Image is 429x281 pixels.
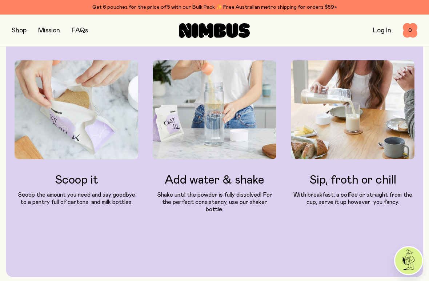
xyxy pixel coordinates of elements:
h3: Add water & shake [153,174,276,187]
p: Scoop the amount you need and say goodbye to a pantry full of cartons and milk bottles. [15,191,138,206]
p: With breakfast, a coffee or straight from the cup, serve it up however you fancy. [291,191,414,206]
h3: Scoop it [15,174,138,187]
p: Shake until the powder is fully dissolved! For the perfect consistency, use our shaker bottle. [153,191,276,213]
button: 0 [403,23,417,38]
a: FAQs [72,27,88,34]
img: Pouring Oat Milk into a glass cup at dining room table [291,60,414,159]
img: agent [395,247,422,274]
img: Adding Nimbus Oat Milk to bottle [153,60,276,159]
h3: Sip, froth or chill [291,174,414,187]
a: Mission [38,27,60,34]
a: Log In [373,27,391,34]
div: Get 6 pouches for the price of 5 with our Bulk Pack ✨ Free Australian metro shipping for orders $59+ [12,3,417,12]
img: Oat Milk pouch being opened [15,60,138,159]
